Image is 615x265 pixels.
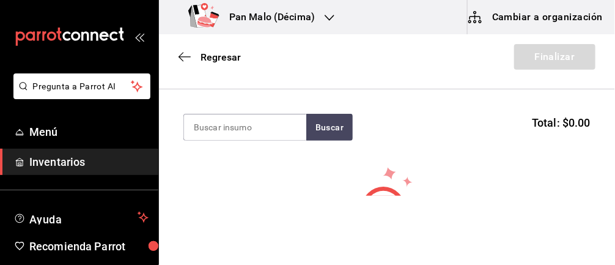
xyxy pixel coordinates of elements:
[306,114,353,141] button: Buscar
[134,32,144,42] button: open_drawer_menu
[201,51,241,63] span: Regresar
[29,210,133,225] span: Ayuda
[219,10,315,24] h3: Pan Malo (Décima)
[33,80,131,93] span: Pregunta a Parrot AI
[29,124,149,140] span: Menú
[179,51,241,63] button: Regresar
[532,114,591,131] span: Total: $0.00
[29,154,149,170] span: Inventarios
[13,73,150,99] button: Pregunta a Parrot AI
[184,114,306,140] input: Buscar insumo
[9,89,150,102] a: Pregunta a Parrot AI
[29,238,149,255] span: Recomienda Parrot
